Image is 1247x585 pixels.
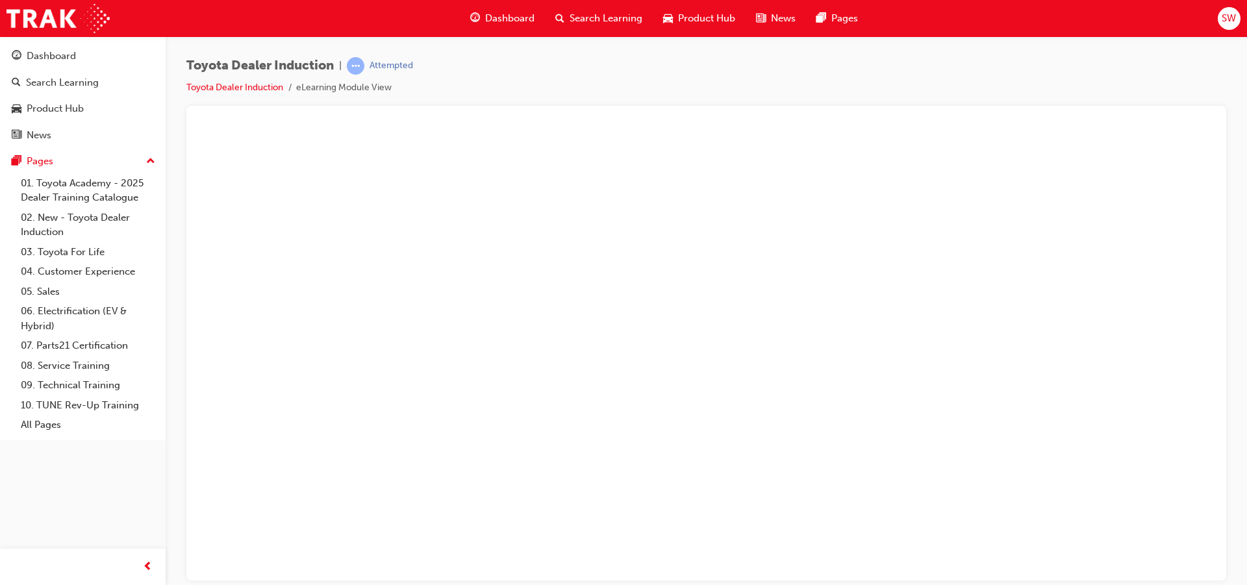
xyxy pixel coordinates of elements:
button: Pages [5,149,160,173]
span: search-icon [12,77,21,89]
span: guage-icon [470,10,480,27]
span: search-icon [555,10,564,27]
span: | [339,58,342,73]
a: 02. New - Toyota Dealer Induction [16,208,160,242]
a: News [5,123,160,147]
a: 08. Service Training [16,356,160,376]
div: Attempted [370,60,413,72]
span: guage-icon [12,51,21,62]
a: 01. Toyota Academy - 2025 Dealer Training Catalogue [16,173,160,208]
a: 04. Customer Experience [16,262,160,282]
button: SW [1218,7,1241,30]
span: pages-icon [12,156,21,168]
a: pages-iconPages [806,5,868,32]
span: up-icon [146,153,155,170]
a: 09. Technical Training [16,375,160,395]
div: News [27,128,51,143]
a: All Pages [16,415,160,435]
li: eLearning Module View [296,81,392,95]
a: guage-iconDashboard [460,5,545,32]
span: pages-icon [816,10,826,27]
span: prev-icon [143,559,153,575]
a: news-iconNews [746,5,806,32]
a: 03. Toyota For Life [16,242,160,262]
a: car-iconProduct Hub [653,5,746,32]
span: car-icon [12,103,21,115]
a: Toyota Dealer Induction [186,82,283,93]
div: Pages [27,154,53,169]
span: News [771,11,796,26]
a: 07. Parts21 Certification [16,336,160,356]
div: Dashboard [27,49,76,64]
div: Search Learning [26,75,99,90]
span: Search Learning [570,11,642,26]
span: news-icon [12,130,21,142]
span: SW [1222,11,1236,26]
button: DashboardSearch LearningProduct HubNews [5,42,160,149]
a: 06. Electrification (EV & Hybrid) [16,301,160,336]
a: 05. Sales [16,282,160,302]
span: car-icon [663,10,673,27]
a: search-iconSearch Learning [545,5,653,32]
a: Search Learning [5,71,160,95]
a: Product Hub [5,97,160,121]
span: learningRecordVerb_ATTEMPT-icon [347,57,364,75]
span: Product Hub [678,11,735,26]
img: Trak [6,4,110,33]
span: Dashboard [485,11,535,26]
span: Toyota Dealer Induction [186,58,334,73]
a: Dashboard [5,44,160,68]
span: news-icon [756,10,766,27]
div: Product Hub [27,101,84,116]
a: 10. TUNE Rev-Up Training [16,395,160,416]
span: Pages [831,11,858,26]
